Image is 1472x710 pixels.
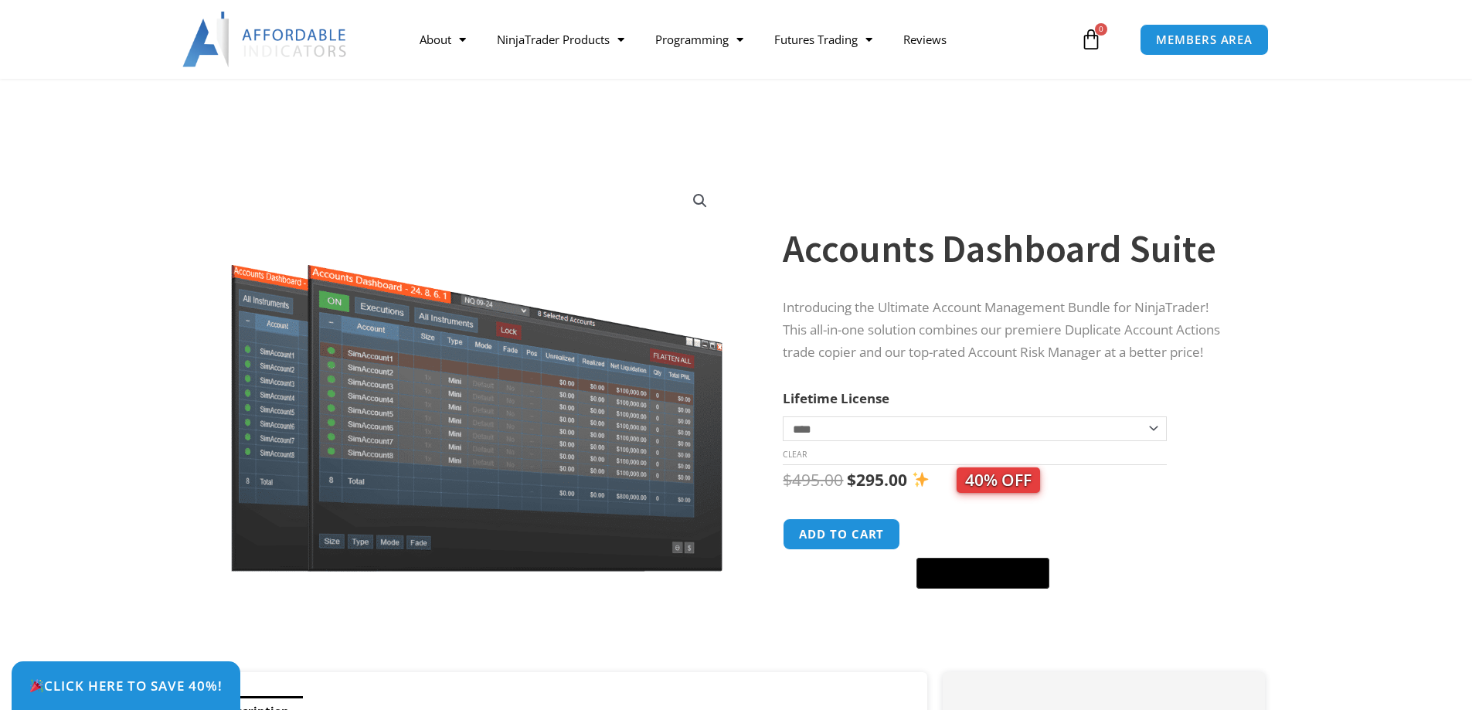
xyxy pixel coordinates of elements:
span: $ [847,469,856,491]
a: Reviews [888,22,962,57]
span: MEMBERS AREA [1156,34,1253,46]
a: View full-screen image gallery [686,187,714,215]
img: ✨ [913,471,929,487]
a: NinjaTrader Products [481,22,640,57]
a: About [404,22,481,57]
img: LogoAI | Affordable Indicators – NinjaTrader [182,12,348,67]
a: Programming [640,22,759,57]
label: Lifetime License [783,389,889,407]
a: Futures Trading [759,22,888,57]
bdi: 495.00 [783,469,843,491]
span: $ [783,469,792,491]
iframe: Secure express checkout frame [913,516,1052,553]
a: MEMBERS AREA [1140,24,1269,56]
button: Add to cart [783,518,900,550]
iframe: PayPal Message 1 [783,598,1234,612]
span: 40% OFF [957,467,1040,493]
h1: Accounts Dashboard Suite [783,222,1234,276]
img: 🎉 [30,679,43,692]
a: Clear options [783,449,807,460]
nav: Menu [404,22,1076,57]
bdi: 295.00 [847,469,907,491]
button: Buy with GPay [916,558,1049,589]
a: 0 [1057,17,1125,62]
span: Click Here to save 40%! [29,679,223,692]
p: Introducing the Ultimate Account Management Bundle for NinjaTrader! This all-in-one solution comb... [783,297,1234,364]
span: 0 [1095,23,1107,36]
a: 🎉Click Here to save 40%! [12,661,240,710]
